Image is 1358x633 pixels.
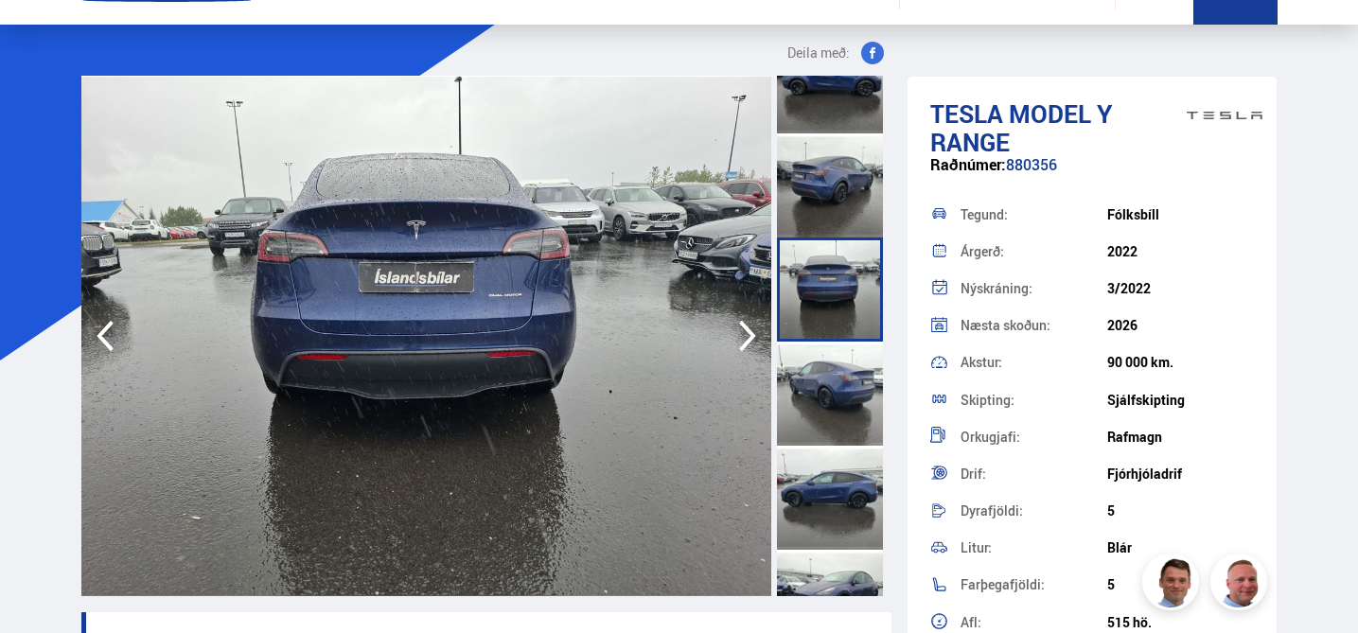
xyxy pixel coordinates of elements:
[1107,540,1254,555] div: Blár
[1107,281,1254,296] div: 3/2022
[1107,503,1254,519] div: 5
[961,394,1107,407] div: Skipting:
[81,76,772,596] img: 3442700.jpeg
[1107,393,1254,408] div: Sjálfskipting
[930,154,1006,175] span: Raðnúmer:
[961,356,1107,369] div: Akstur:
[961,541,1107,554] div: Litur:
[1107,318,1254,333] div: 2026
[1107,466,1254,482] div: Fjórhjóladrif
[961,208,1107,221] div: Tegund:
[15,8,72,64] button: Open LiveChat chat widget
[1107,577,1254,592] div: 5
[1107,244,1254,259] div: 2022
[780,42,891,64] button: Deila með:
[961,282,1107,295] div: Nýskráning:
[930,156,1254,193] div: 880356
[1187,86,1262,145] img: brand logo
[961,245,1107,258] div: Árgerð:
[961,319,1107,332] div: Næsta skoðun:
[1213,556,1270,613] img: siFngHWaQ9KaOqBr.png
[961,467,1107,481] div: Drif:
[961,616,1107,629] div: Afl:
[1107,207,1254,222] div: Fólksbíll
[961,578,1107,591] div: Farþegafjöldi:
[1145,556,1202,613] img: FbJEzSuNWCJXmdc-.webp
[787,42,850,64] span: Deila með:
[930,97,1112,159] span: Model Y RANGE
[961,431,1107,444] div: Orkugjafi:
[1107,430,1254,445] div: Rafmagn
[1107,355,1254,370] div: 90 000 km.
[961,504,1107,518] div: Dyrafjöldi:
[1107,615,1254,630] div: 515 hö.
[930,97,1003,131] span: Tesla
